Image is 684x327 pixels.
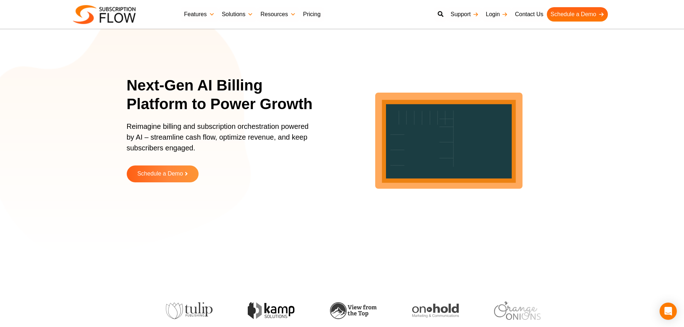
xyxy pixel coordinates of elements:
[299,7,324,22] a: Pricing
[127,76,322,114] h1: Next-Gen AI Billing Platform to Power Growth
[181,7,218,22] a: Features
[511,7,547,22] a: Contact Us
[547,7,608,22] a: Schedule a Demo
[325,302,372,319] img: view-from-the-top
[73,5,136,24] img: Subscriptionflow
[161,302,208,319] img: tulip-publishing
[660,303,677,320] div: Open Intercom Messenger
[243,302,289,319] img: kamp-solution
[489,302,536,320] img: orange-onions
[257,7,299,22] a: Resources
[127,165,199,182] a: Schedule a Demo
[137,171,183,177] span: Schedule a Demo
[127,121,313,160] p: Reimagine billing and subscription orchestration powered by AI – streamline cash flow, optimize r...
[218,7,257,22] a: Solutions
[447,7,482,22] a: Support
[482,7,511,22] a: Login
[407,304,454,318] img: onhold-marketing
